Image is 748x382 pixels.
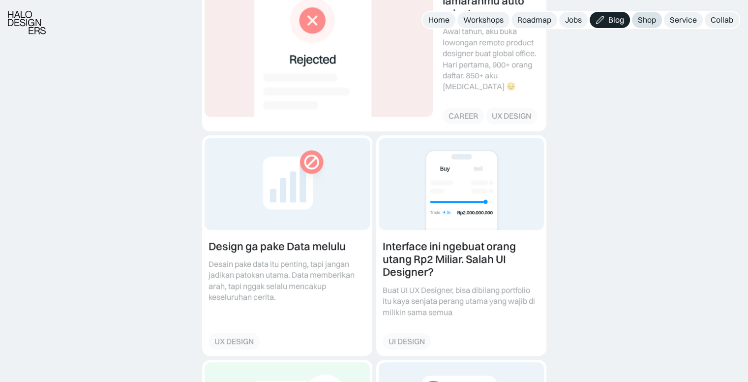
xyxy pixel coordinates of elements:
a: Service [664,12,703,28]
div: Jobs [565,15,582,25]
div: Home [428,15,449,25]
a: Jobs [559,12,588,28]
a: Blog [590,12,630,28]
div: Collab [711,15,733,25]
a: Collab [705,12,739,28]
a: Workshops [457,12,509,28]
div: Shop [638,15,656,25]
div: Roadmap [517,15,551,25]
a: Roadmap [511,12,557,28]
a: Home [422,12,455,28]
a: Shop [632,12,662,28]
div: Service [670,15,697,25]
div: Workshops [463,15,504,25]
div: Blog [608,15,624,25]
